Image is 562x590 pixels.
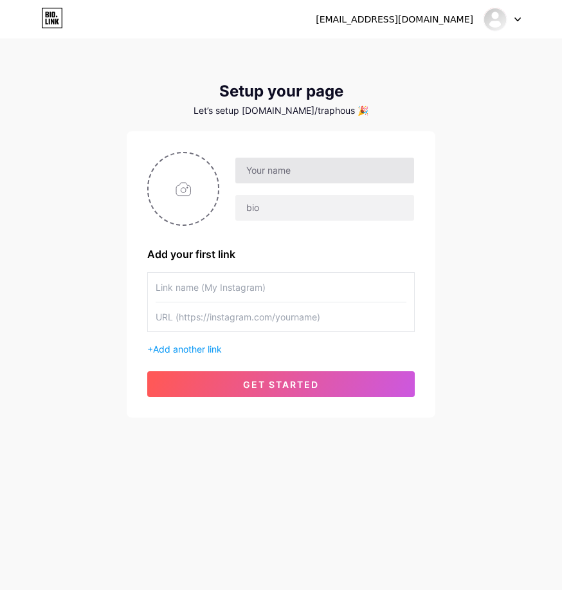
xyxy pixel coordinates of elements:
span: get started [243,379,319,390]
input: bio [235,195,414,221]
div: Setup your page [127,82,435,100]
div: Let’s setup [DOMAIN_NAME]/traphous 🎉 [127,106,435,116]
div: [EMAIL_ADDRESS][DOMAIN_NAME] [316,13,473,26]
span: Add another link [153,344,222,355]
input: URL (https://instagram.com/yourname) [156,302,406,331]
input: Link name (My Instagram) [156,273,406,302]
div: Add your first link [147,246,415,262]
div: + [147,342,415,356]
img: trap house [483,7,507,32]
input: Your name [235,158,414,183]
button: get started [147,371,415,397]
